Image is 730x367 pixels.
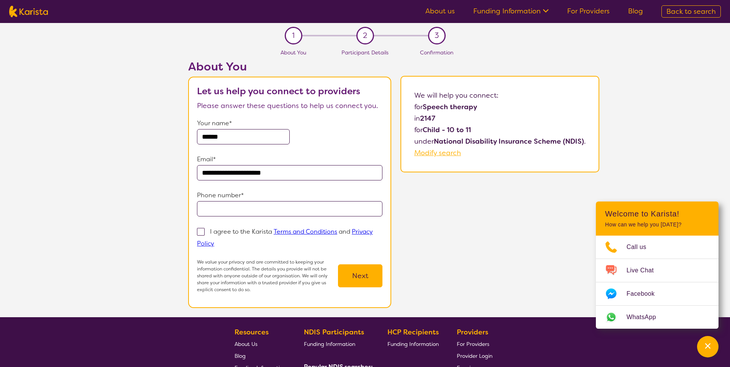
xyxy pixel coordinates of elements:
a: Back to search [661,5,721,18]
h2: Welcome to Karista! [605,209,709,218]
img: Karista logo [9,6,48,17]
a: About us [425,7,455,16]
b: 2147 [420,114,435,123]
p: under . [414,136,586,147]
b: Providers [457,328,488,337]
b: National Disability Insurance Scheme (NDIS) [434,137,584,146]
a: Funding Information [304,338,370,350]
ul: Choose channel [596,236,719,329]
span: 1 [292,30,295,41]
span: Confirmation [420,49,453,56]
b: Resources [235,328,269,337]
a: Funding Information [473,7,549,16]
p: How can we help you [DATE]? [605,221,709,228]
a: Provider Login [457,350,492,362]
span: Live Chat [627,265,663,276]
p: I agree to the Karista and [197,228,373,247]
span: 2 [363,30,367,41]
b: Let us help you connect to providers [197,85,360,97]
span: WhatsApp [627,311,665,323]
p: Email* [197,154,382,165]
a: Terms and Conditions [274,228,337,236]
p: Please answer these questions to help us connect you. [197,100,382,111]
span: Call us [627,241,656,253]
a: About Us [235,338,286,350]
span: Provider Login [457,352,492,359]
a: Modify search [414,148,461,157]
b: Speech therapy [423,102,477,111]
div: Channel Menu [596,202,719,329]
span: Funding Information [304,341,355,347]
p: Phone number* [197,190,382,201]
button: Next [338,264,382,287]
a: Funding Information [387,338,439,350]
p: We will help you connect: [414,90,586,101]
span: Back to search [666,7,716,16]
span: Blog [235,352,246,359]
p: Your name* [197,118,382,129]
a: Web link opens in a new tab. [596,306,719,329]
a: For Providers [457,338,492,350]
span: For Providers [457,341,489,347]
span: Participant Details [341,49,389,56]
p: for [414,124,586,136]
h2: About You [188,60,391,74]
b: HCP Recipients [387,328,439,337]
p: We value your privacy and are committed to keeping your information confidential. The details you... [197,259,338,293]
span: About Us [235,341,258,347]
span: Facebook [627,288,664,300]
a: For Providers [567,7,610,16]
b: Child - 10 to 11 [423,125,471,134]
span: About You [281,49,306,56]
b: NDIS Participants [304,328,364,337]
p: in [414,113,586,124]
button: Channel Menu [697,336,719,357]
a: Blog [235,350,286,362]
span: Funding Information [387,341,439,347]
a: Blog [628,7,643,16]
span: 3 [435,30,439,41]
p: for [414,101,586,113]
